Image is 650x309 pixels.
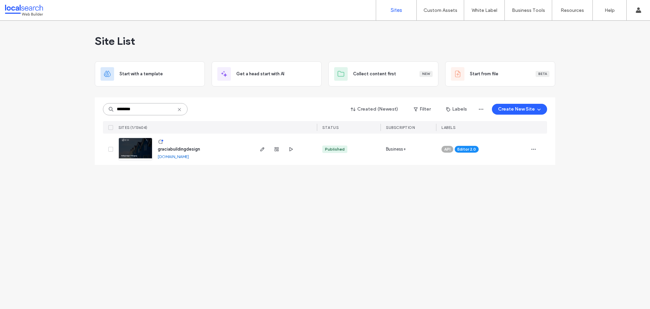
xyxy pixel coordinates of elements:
[457,146,476,152] span: Editor 2.0
[441,125,455,130] span: LABELS
[353,71,396,77] span: Collect content first
[15,5,29,11] span: Help
[322,125,339,130] span: STATUS
[386,146,406,153] span: Business+
[472,7,497,13] label: White Label
[561,7,584,13] label: Resources
[328,61,438,86] div: Collect content firstNew
[391,7,402,13] label: Sites
[325,146,345,152] div: Published
[158,147,200,152] a: graciabuildingdesign
[440,104,473,115] button: Labels
[419,71,433,77] div: New
[444,146,451,152] span: API
[236,71,284,77] span: Get a head start with AI
[445,61,555,86] div: Start from fileBeta
[470,71,498,77] span: Start from file
[158,154,189,159] a: [DOMAIN_NAME]
[424,7,457,13] label: Custom Assets
[95,34,135,48] span: Site List
[345,104,404,115] button: Created (Newest)
[536,71,549,77] div: Beta
[120,71,163,77] span: Start with a template
[118,125,148,130] span: SITES (1/13604)
[95,61,205,86] div: Start with a template
[492,104,547,115] button: Create New Site
[386,125,415,130] span: SUBSCRIPTION
[512,7,545,13] label: Business Tools
[212,61,322,86] div: Get a head start with AI
[407,104,437,115] button: Filter
[605,7,615,13] label: Help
